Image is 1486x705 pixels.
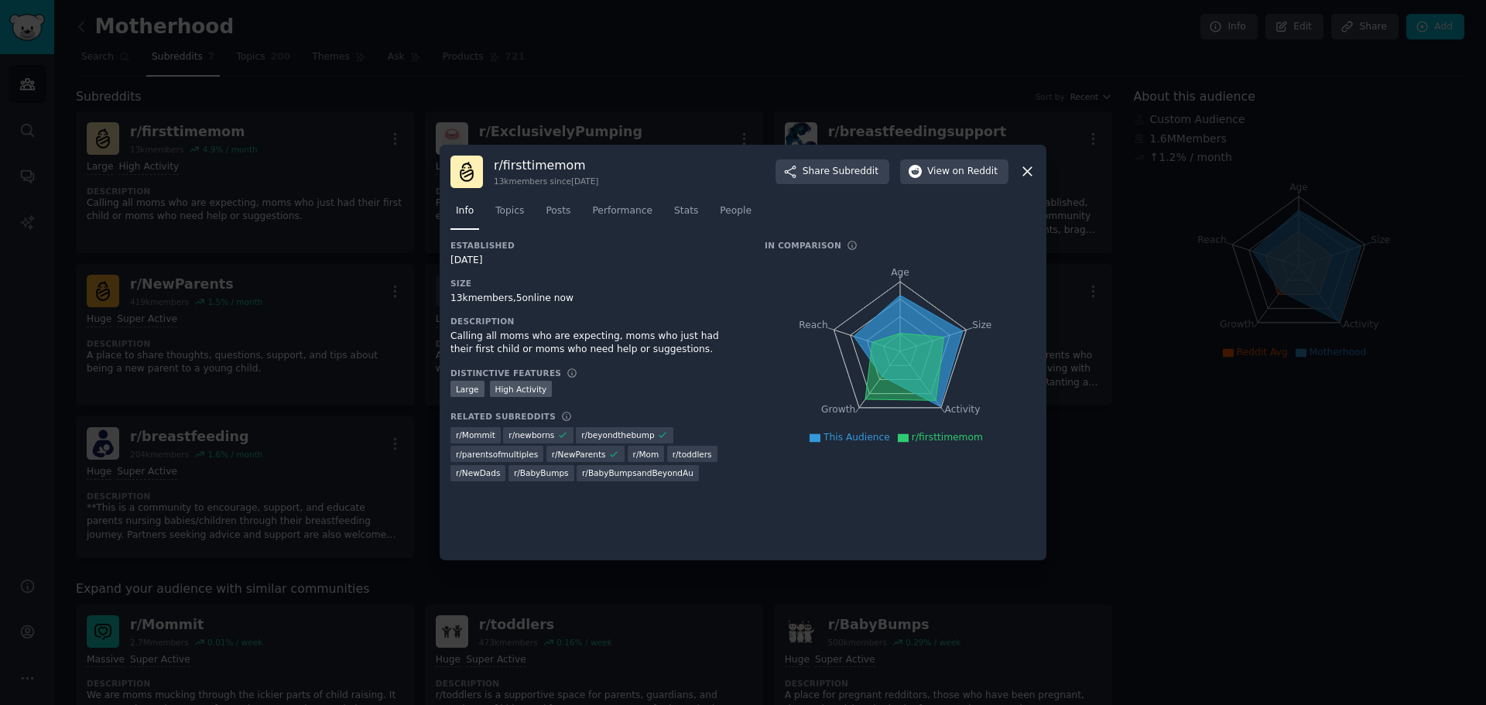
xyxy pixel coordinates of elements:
[546,204,570,218] span: Posts
[912,432,983,443] span: r/firsttimemom
[833,165,878,179] span: Subreddit
[945,404,981,415] tspan: Activity
[633,449,659,460] span: r/ Mom
[674,204,698,218] span: Stats
[669,199,704,231] a: Stats
[581,430,654,440] span: r/ beyondthebump
[450,278,743,289] h3: Size
[450,411,556,422] h3: Related Subreddits
[450,156,483,188] img: firsttimemom
[552,449,606,460] span: r/ NewParents
[490,199,529,231] a: Topics
[456,430,495,440] span: r/ Mommit
[450,240,743,251] h3: Established
[823,432,890,443] span: This Audience
[953,165,998,179] span: on Reddit
[900,159,1008,184] button: Viewon Reddit
[494,176,598,187] div: 13k members since [DATE]
[803,165,878,179] span: Share
[891,267,909,278] tspan: Age
[765,240,841,251] h3: In Comparison
[776,159,889,184] button: ShareSubreddit
[514,467,569,478] span: r/ BabyBumps
[540,199,576,231] a: Posts
[720,204,752,218] span: People
[494,157,598,173] h3: r/ firsttimemom
[508,430,554,440] span: r/ newborns
[456,467,500,478] span: r/ NewDads
[450,330,743,357] div: Calling all moms who are expecting, moms who just had their first child or moms who need help or ...
[450,254,743,268] div: [DATE]
[450,381,484,397] div: Large
[450,199,479,231] a: Info
[799,319,828,330] tspan: Reach
[821,404,855,415] tspan: Growth
[450,368,561,378] h3: Distinctive Features
[972,319,991,330] tspan: Size
[456,449,538,460] span: r/ parentsofmultiples
[592,204,652,218] span: Performance
[456,204,474,218] span: Info
[450,292,743,306] div: 13k members, 5 online now
[450,316,743,327] h3: Description
[582,467,693,478] span: r/ BabyBumpsandBeyondAu
[927,165,998,179] span: View
[673,449,712,460] span: r/ toddlers
[587,199,658,231] a: Performance
[495,204,524,218] span: Topics
[490,381,553,397] div: High Activity
[714,199,757,231] a: People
